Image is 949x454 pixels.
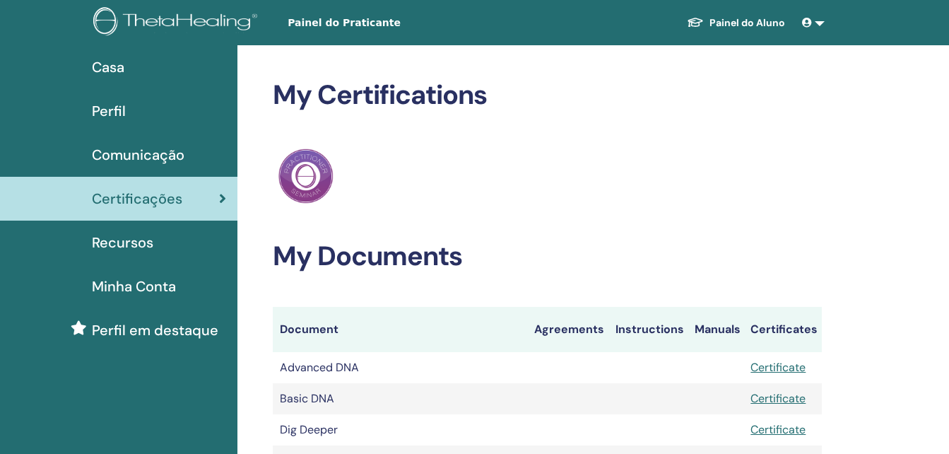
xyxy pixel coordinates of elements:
a: Certificate [750,422,806,437]
span: Perfil [92,100,126,122]
span: Recursos [92,232,153,253]
span: Painel do Praticante [288,16,500,30]
th: Manuals [688,307,743,352]
img: graduation-cap-white.svg [687,16,704,28]
a: Painel do Aluno [676,10,796,36]
h2: My Certifications [273,79,822,112]
td: Basic DNA [273,383,527,414]
a: Certificate [750,391,806,406]
td: Dig Deeper [273,414,527,446]
th: Certificates [743,307,822,352]
span: Perfil em destaque [92,320,218,341]
td: Advanced DNA [273,352,527,383]
img: logo.png [93,7,262,39]
font: Painel do Aluno [709,16,785,29]
a: Certificate [750,360,806,375]
span: Certificações [92,188,182,209]
span: Comunicação [92,144,184,165]
th: Document [273,307,527,352]
h2: My Documents [273,240,822,273]
th: Agreements [527,307,608,352]
th: Instructions [608,307,688,352]
span: Minha Conta [92,276,176,297]
img: Practitioner [278,149,334,204]
span: Casa [92,57,124,78]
